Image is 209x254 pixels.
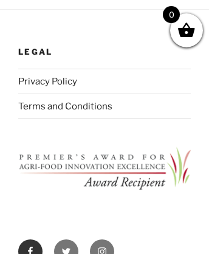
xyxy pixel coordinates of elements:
h2: Legal [18,46,191,57]
nav: Legal [18,69,191,119]
span: 0 [163,6,180,23]
aside: Footer [18,28,191,239]
a: Terms and Conditions [18,101,112,112]
a: Privacy Policy [18,76,77,87]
